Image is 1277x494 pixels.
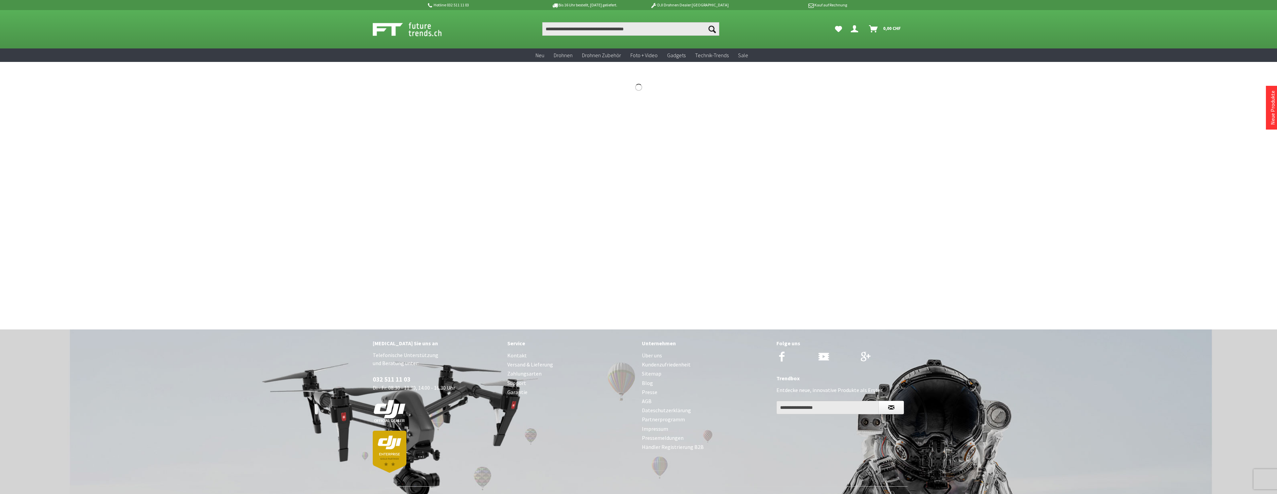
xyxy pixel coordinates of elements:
[542,22,719,36] input: Produkt, Marke, Kategorie, EAN, Artikelnummer…
[373,431,406,473] img: dji-partner-enterprise_goldLoJgYOWPUIEBO.png
[507,379,635,388] a: Support
[705,22,719,36] button: Suchen
[507,360,635,369] a: Versand & Lieferung
[832,22,845,36] a: Meine Favoriten
[878,401,904,414] button: Newsletter abonnieren
[642,415,770,424] a: Partnerprogramm
[866,22,904,36] a: Warenkorb
[373,400,406,423] img: white-dji-schweiz-logo-official_140x140.png
[531,48,549,62] a: Neu
[776,401,879,414] input: Ihre E-Mail Adresse
[883,23,901,34] span: 0,00 CHF
[776,339,904,348] div: Folge uns
[507,388,635,397] a: Garantie
[507,351,635,360] a: Kontakt
[642,351,770,360] a: Über uns
[549,48,577,62] a: Drohnen
[776,374,904,383] div: Trendbox
[642,424,770,433] a: Impressum
[667,52,686,59] span: Gadgets
[427,1,532,9] p: Hotline 032 511 11 03
[532,1,637,9] p: Bis 16 Uhr bestellt, [DATE] geliefert.
[1269,91,1276,125] a: Neue Produkte
[642,406,770,415] a: Dateschutzerklärung
[626,48,662,62] a: Foto + Video
[776,386,904,394] p: Entdecke neue, innovative Produkte als Erster.
[848,22,864,36] a: Dein Konto
[582,52,621,59] span: Drohnen Zubehör
[642,388,770,397] a: Presse
[695,52,729,59] span: Technik-Trends
[577,48,626,62] a: Drohnen Zubehör
[690,48,733,62] a: Technik-Trends
[507,339,635,348] div: Service
[642,360,770,369] a: Kundenzufriedenheit
[642,443,770,452] a: Händler Registrierung B2B
[662,48,690,62] a: Gadgets
[642,339,770,348] div: Unternehmen
[630,52,658,59] span: Foto + Video
[373,339,501,348] div: [MEDICAL_DATA] Sie uns an
[373,21,457,38] img: Shop Futuretrends - zur Startseite wechseln
[642,379,770,388] a: Blog
[738,52,748,59] span: Sale
[742,1,847,9] p: Kauf auf Rechnung
[507,369,635,378] a: Zahlungsarten
[642,433,770,443] a: Pressemeldungen
[642,397,770,406] a: AGB
[536,52,544,59] span: Neu
[642,369,770,378] a: Sitemap
[554,52,573,59] span: Drohnen
[373,375,410,383] a: 032 511 11 03
[373,351,501,473] p: Telefonische Unterstützung und Beratung unter: Di - Fr: 08:30 - 11.30, 14.00 - 16.30 Uhr
[637,1,742,9] p: DJI Drohnen Dealer [GEOGRAPHIC_DATA]
[733,48,753,62] a: Sale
